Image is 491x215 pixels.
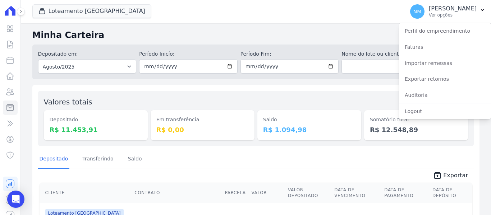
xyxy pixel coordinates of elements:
th: Cliente [40,183,132,203]
span: NM [413,9,422,14]
dt: Em transferência [156,116,249,123]
a: Transferindo [81,150,115,169]
p: [PERSON_NAME] [429,5,477,12]
a: Importar remessas [399,57,491,70]
dd: R$ 12.548,89 [370,125,462,135]
div: Open Intercom Messenger [7,191,24,208]
a: Exportar retornos [399,73,491,85]
button: Loteamento [GEOGRAPHIC_DATA] [32,4,151,18]
a: Auditoria [399,89,491,102]
th: Data de Vencimento [331,183,381,203]
th: Parcela [222,183,249,203]
i: unarchive [433,171,442,180]
th: Valor Depositado [285,183,331,203]
p: Ver opções [429,12,477,18]
button: NM [PERSON_NAME] Ver opções [404,1,491,22]
a: Faturas [399,41,491,53]
th: Data de Depósito [430,183,472,203]
dd: R$ 1.094,98 [263,125,355,135]
label: Período Fim: [240,50,339,58]
a: Perfil do empreendimento [399,24,491,37]
a: unarchive Exportar [427,171,474,181]
span: Exportar [443,171,468,180]
label: Nome do lote ou cliente: [341,50,440,58]
th: Data de Pagamento [381,183,430,203]
a: Saldo [127,150,143,169]
dt: Saldo [263,116,355,123]
th: Valor [249,183,285,203]
label: Valores totais [44,98,92,106]
th: Contrato [132,183,222,203]
label: Período Inicío: [139,50,238,58]
dd: R$ 11.453,91 [50,125,142,135]
h2: Minha Carteira [32,29,479,42]
label: Depositado em: [38,51,78,57]
dt: Somatório total [370,116,462,123]
dt: Depositado [50,116,142,123]
dd: R$ 0,00 [156,125,249,135]
a: Depositado [38,150,70,169]
a: Logout [399,105,491,118]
